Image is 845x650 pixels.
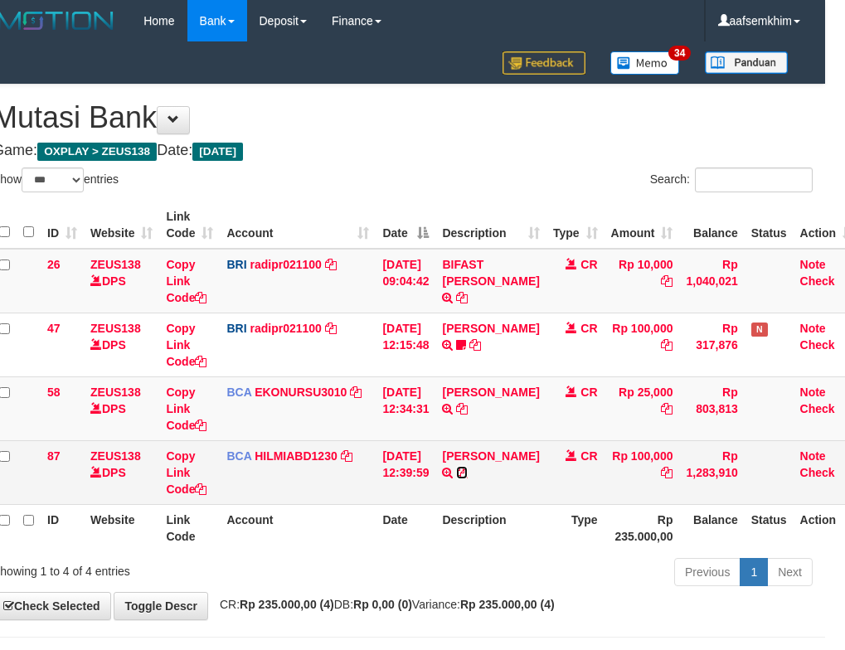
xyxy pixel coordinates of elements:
th: Website [84,504,159,551]
span: 26 [47,258,61,271]
a: Copy URAY ARI KIRAN to clipboard [469,338,481,352]
a: Copy Link Code [166,386,206,432]
label: Search: [650,167,813,192]
a: Note [800,258,826,271]
a: Copy Rp 10,000 to clipboard [661,274,673,288]
input: Search: [695,167,813,192]
th: Type: activate to sort column ascending [546,201,605,249]
a: Check [800,466,835,479]
a: Copy DAVID REGYANSAH to clipboard [456,466,468,479]
span: 34 [668,46,691,61]
a: Check [800,274,835,288]
a: [PERSON_NAME] [442,386,539,399]
th: Account [220,504,376,551]
td: DPS [84,376,159,440]
th: Description [435,504,546,551]
a: radipr021100 [250,322,321,335]
span: [DATE] [192,143,243,161]
a: ZEUS138 [90,258,141,271]
span: 47 [47,322,61,335]
th: Balance [679,201,744,249]
th: Type [546,504,605,551]
span: CR [580,449,597,463]
td: [DATE] 12:34:31 [376,376,435,440]
a: Copy ACH MAULIDIN to clipboard [456,402,468,415]
a: Copy Rp 100,000 to clipboard [661,338,673,352]
th: Balance [679,504,744,551]
a: Copy Link Code [166,322,206,368]
span: BCA [226,386,251,399]
td: [DATE] 09:04:42 [376,249,435,313]
img: Button%20Memo.svg [610,51,680,75]
a: Toggle Descr [114,592,208,620]
a: 1 [740,558,768,586]
td: Rp 10,000 [605,249,680,313]
a: [PERSON_NAME] [442,449,539,463]
th: Date [376,504,435,551]
span: CR [580,322,597,335]
a: Copy Link Code [166,449,206,496]
a: Previous [674,558,741,586]
th: Description: activate to sort column ascending [435,201,546,249]
a: Note [800,449,826,463]
th: Rp 235.000,00 [605,504,680,551]
a: HILMIABD1230 [255,449,338,463]
td: DPS [84,313,159,376]
a: Copy Rp 100,000 to clipboard [661,466,673,479]
td: [DATE] 12:15:48 [376,313,435,376]
span: 87 [47,449,61,463]
a: [PERSON_NAME] [442,322,539,335]
td: Rp 1,283,910 [679,440,744,504]
span: CR [580,258,597,271]
a: 34 [598,41,692,84]
th: Status [745,504,794,551]
th: Website: activate to sort column ascending [84,201,159,249]
td: Rp 100,000 [605,440,680,504]
strong: Rp 0,00 (0) [353,598,412,611]
th: Account: activate to sort column ascending [220,201,376,249]
img: panduan.png [705,51,788,74]
a: ZEUS138 [90,322,141,335]
span: CR: DB: Variance: [211,598,555,611]
a: Check [800,402,835,415]
th: Amount: activate to sort column ascending [605,201,680,249]
a: Copy EKONURSU3010 to clipboard [350,386,362,399]
img: Feedback.jpg [503,51,585,75]
span: BRI [226,322,246,335]
td: Rp 317,876 [679,313,744,376]
td: [DATE] 12:39:59 [376,440,435,504]
a: BIFAST [PERSON_NAME] [442,258,539,288]
a: Copy BIFAST ERIKA S PAUN to clipboard [456,291,468,304]
span: 58 [47,386,61,399]
span: Has Note [751,323,768,337]
td: Rp 25,000 [605,376,680,440]
th: Link Code: activate to sort column ascending [159,201,220,249]
strong: Rp 235.000,00 (4) [240,598,334,611]
a: radipr021100 [250,258,321,271]
a: EKONURSU3010 [255,386,347,399]
td: DPS [84,249,159,313]
a: Next [767,558,813,586]
td: Rp 1,040,021 [679,249,744,313]
th: Date: activate to sort column descending [376,201,435,249]
td: Rp 803,813 [679,376,744,440]
a: ZEUS138 [90,386,141,399]
a: Check [800,338,835,352]
td: Rp 100,000 [605,313,680,376]
th: ID [41,504,84,551]
a: ZEUS138 [90,449,141,463]
a: Copy Link Code [166,258,206,304]
td: DPS [84,440,159,504]
strong: Rp 235.000,00 (4) [460,598,555,611]
select: Showentries [22,167,84,192]
a: Note [800,386,826,399]
span: BRI [226,258,246,271]
span: CR [580,386,597,399]
span: BCA [226,449,251,463]
a: Copy Rp 25,000 to clipboard [661,402,673,415]
span: OXPLAY > ZEUS138 [37,143,157,161]
a: Copy radipr021100 to clipboard [325,322,337,335]
a: Note [800,322,826,335]
th: Link Code [159,504,220,551]
th: Status [745,201,794,249]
